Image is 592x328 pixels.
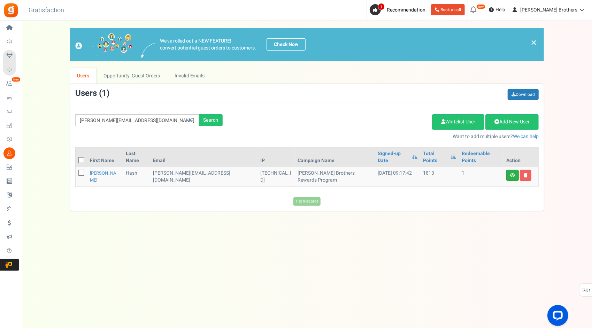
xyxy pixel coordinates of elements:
th: Email [150,147,257,167]
td: [DATE] 09:17:42 [375,167,420,186]
th: First Name [87,147,123,167]
em: New [476,4,485,9]
p: Want to add multiple users? [233,133,539,140]
a: Users [70,68,97,84]
td: [TECHNICAL_ID] [257,167,295,186]
a: Check Now [267,38,306,51]
input: Search by email or name [75,114,199,126]
span: FAQs [581,284,591,297]
a: Add New User [485,114,539,130]
span: Help [494,6,505,13]
span: Recommendation [387,6,425,14]
td: [PERSON_NAME] Brothers Rewards Program [295,167,375,186]
td: 1813 [420,167,459,186]
th: Last Name [123,147,150,167]
a: Signed-up Date [378,150,408,164]
a: 1 Recommendation [370,4,428,15]
th: Campaign Name [295,147,375,167]
a: Opportunity: Guest Orders [97,68,167,84]
a: Help [486,4,508,15]
th: Action [503,147,538,167]
h3: Gratisfaction [21,3,72,17]
p: We've rolled out a NEW FEATURE! convert potential guest orders to customers. [160,38,256,52]
td: Hash [123,167,150,186]
a: Invalid Emails [168,68,212,84]
a: Reset [185,114,195,127]
i: View details [510,173,515,177]
em: New [11,77,21,82]
img: Gratisfaction [3,2,19,18]
td: 1 [459,167,503,186]
img: images [75,33,133,56]
a: New [3,78,19,90]
a: Whitelist User [432,114,484,130]
a: Total Points [423,150,447,164]
a: × [531,38,537,47]
a: We can help [513,133,539,140]
a: Book a call [431,4,465,15]
div: Search [199,114,223,126]
th: IP [257,147,295,167]
a: Download [508,89,539,100]
i: Delete user [524,173,528,177]
a: Redeemable Points [462,150,501,164]
h3: Users ( ) [75,89,109,98]
td: wcaa_customer [150,167,257,186]
a: [PERSON_NAME] [90,170,116,183]
img: images [141,43,155,58]
span: 1 [378,3,385,10]
span: 1 [102,87,107,99]
span: [PERSON_NAME] Brothers [520,6,577,14]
